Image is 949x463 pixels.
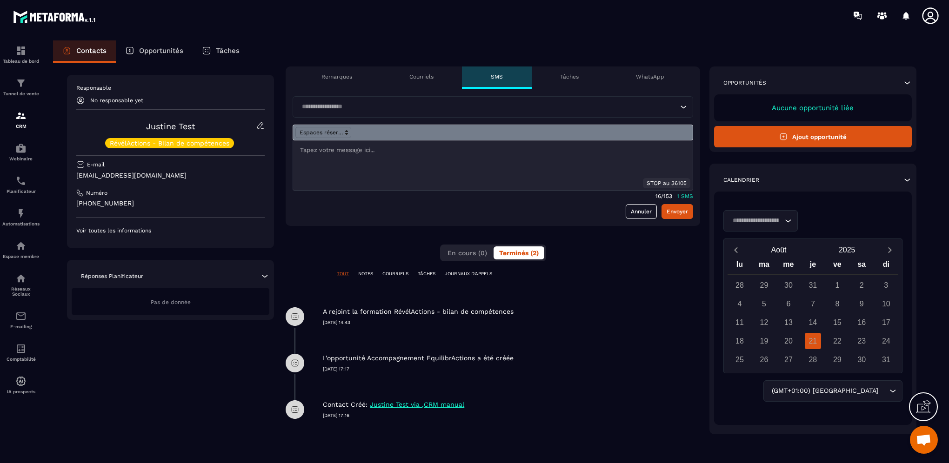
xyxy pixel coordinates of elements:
[90,97,143,104] p: No responsable yet
[110,140,229,146] p: RévélActions - Bilan de compétences
[728,258,898,368] div: Calendar wrapper
[752,258,776,274] div: ma
[2,286,40,297] p: Réseaux Sociaux
[728,244,745,256] button: Previous month
[2,266,40,304] a: social-networksocial-networkRéseaux Sociaux
[358,271,373,277] p: NOTES
[729,216,782,226] input: Search for option
[655,193,663,199] p: 16/
[15,143,27,154] img: automations
[151,299,191,305] span: Pas de donnée
[756,314,772,331] div: 12
[854,277,870,293] div: 2
[293,96,693,118] div: Search for option
[491,73,503,80] p: SMS
[445,271,492,277] p: JOURNAUX D'APPELS
[731,351,748,368] div: 25
[829,351,845,368] div: 29
[723,104,902,112] p: Aucune opportunité liée
[723,176,759,184] p: Calendrier
[323,307,514,316] p: A rejoint la formation RévélActions - bilan de compétences
[15,240,27,251] img: automations
[780,351,796,368] div: 27
[2,189,40,194] p: Planificateur
[86,189,107,197] p: Numéro
[418,271,435,277] p: TÂCHES
[193,40,249,63] a: Tâches
[854,296,870,312] div: 9
[756,277,772,293] div: 29
[878,296,894,312] div: 10
[323,366,700,372] p: [DATE] 17:17
[825,258,849,274] div: ve
[849,258,874,274] div: sa
[15,343,27,354] img: accountant
[382,271,408,277] p: COURRIELS
[13,8,97,25] img: logo
[854,351,870,368] div: 30
[723,210,798,231] div: Search for option
[76,171,265,180] p: [EMAIL_ADDRESS][DOMAIN_NAME]
[2,168,40,201] a: schedulerschedulerPlanificateur
[323,354,514,363] p: L'opportunité Accompagnement EquilibrActions a été créée
[2,233,40,266] a: automationsautomationsEspace membre
[763,380,902,402] div: Search for option
[643,178,690,188] div: STOP au 36105
[2,38,40,71] a: formationformationTableau de bord
[780,314,796,331] div: 13
[15,311,27,322] img: email
[829,296,845,312] div: 8
[745,242,813,258] button: Open months overlay
[2,71,40,103] a: formationformationTunnel de vente
[116,40,193,63] a: Opportunités
[626,204,657,219] a: Annuler
[878,333,894,349] div: 24
[854,333,870,349] div: 23
[731,333,748,349] div: 18
[323,412,700,419] p: [DATE] 17:16
[321,73,352,80] p: Remarques
[146,121,195,131] a: Justine Test
[878,314,894,331] div: 17
[805,351,821,368] div: 28
[662,204,693,219] button: Envoyer
[53,40,116,63] a: Contacts
[2,124,40,129] p: CRM
[813,242,881,258] button: Open years overlay
[15,78,27,89] img: formation
[76,199,265,208] p: [PHONE_NUMBER]
[805,333,821,349] div: 21
[776,258,801,274] div: me
[2,324,40,329] p: E-mailing
[636,73,664,80] p: WhatsApp
[15,175,27,186] img: scheduler
[76,46,107,55] p: Contacts
[15,208,27,219] img: automations
[881,244,898,256] button: Next month
[663,193,672,199] p: 153
[805,314,821,331] div: 14
[2,201,40,233] a: automationsautomationsAutomatisations
[805,277,821,293] div: 31
[2,304,40,336] a: emailemailE-mailing
[2,336,40,369] a: accountantaccountantComptabilité
[2,91,40,96] p: Tunnel de vente
[448,249,487,257] span: En cours (0)
[494,246,544,259] button: Terminés (2)
[780,296,796,312] div: 6
[780,333,796,349] div: 20
[323,319,700,326] p: [DATE] 14:43
[714,126,912,147] button: Ajout opportunité
[323,400,368,409] p: Contact Créé:
[878,351,894,368] div: 31
[731,277,748,293] div: 28
[677,193,693,199] p: 1 SMS
[2,156,40,161] p: Webinaire
[2,136,40,168] a: automationsautomationsWebinaire
[15,273,27,284] img: social-network
[723,79,766,86] p: Opportunités
[87,161,105,168] p: E-mail
[829,314,845,331] div: 15
[756,333,772,349] div: 19
[76,84,265,92] p: Responsable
